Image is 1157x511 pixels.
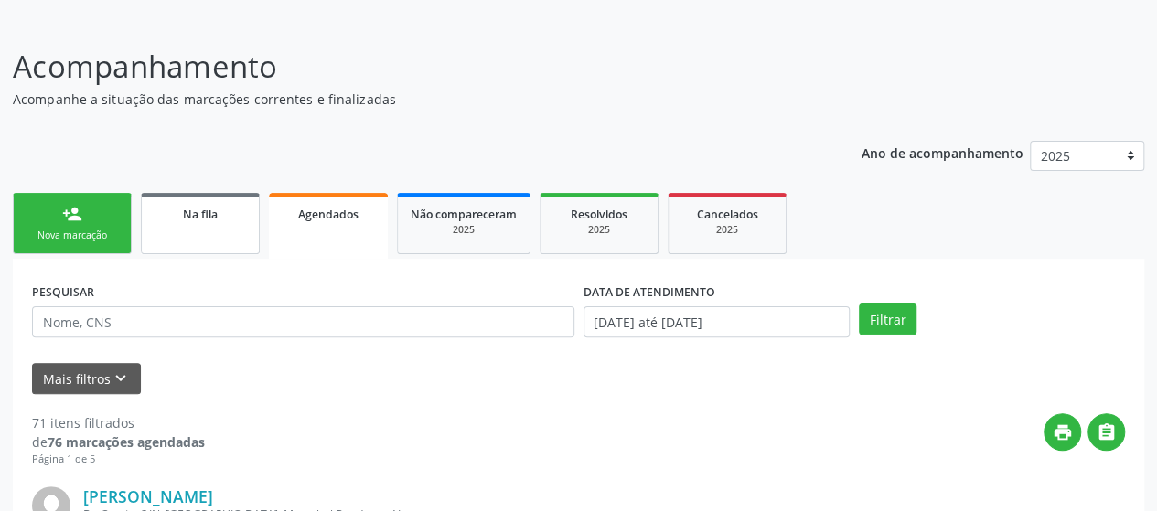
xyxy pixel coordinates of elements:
div: 2025 [411,223,517,237]
label: PESQUISAR [32,278,94,306]
div: 2025 [553,223,645,237]
label: DATA DE ATENDIMENTO [584,278,715,306]
span: Na fila [183,207,218,222]
button:  [1087,413,1125,451]
span: Resolvidos [571,207,627,222]
a: [PERSON_NAME] [83,486,213,506]
p: Acompanhe a situação das marcações correntes e finalizadas [13,90,805,109]
button: print [1044,413,1081,451]
input: Selecione um intervalo [584,306,850,337]
p: Acompanhamento [13,44,805,90]
i: keyboard_arrow_down [111,368,131,389]
button: Mais filtroskeyboard_arrow_down [32,363,141,395]
p: Ano de acompanhamento [862,141,1023,164]
span: Não compareceram [411,207,517,222]
div: Página 1 de 5 [32,452,205,467]
div: 71 itens filtrados [32,413,205,432]
div: 2025 [681,223,773,237]
span: Agendados [298,207,359,222]
input: Nome, CNS [32,306,574,337]
div: de [32,432,205,452]
span: Cancelados [697,207,758,222]
div: Nova marcação [27,229,118,242]
i:  [1097,422,1117,442]
div: person_add [62,204,82,224]
strong: 76 marcações agendadas [48,433,205,451]
button: Filtrar [859,303,916,335]
i: print [1053,422,1073,442]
